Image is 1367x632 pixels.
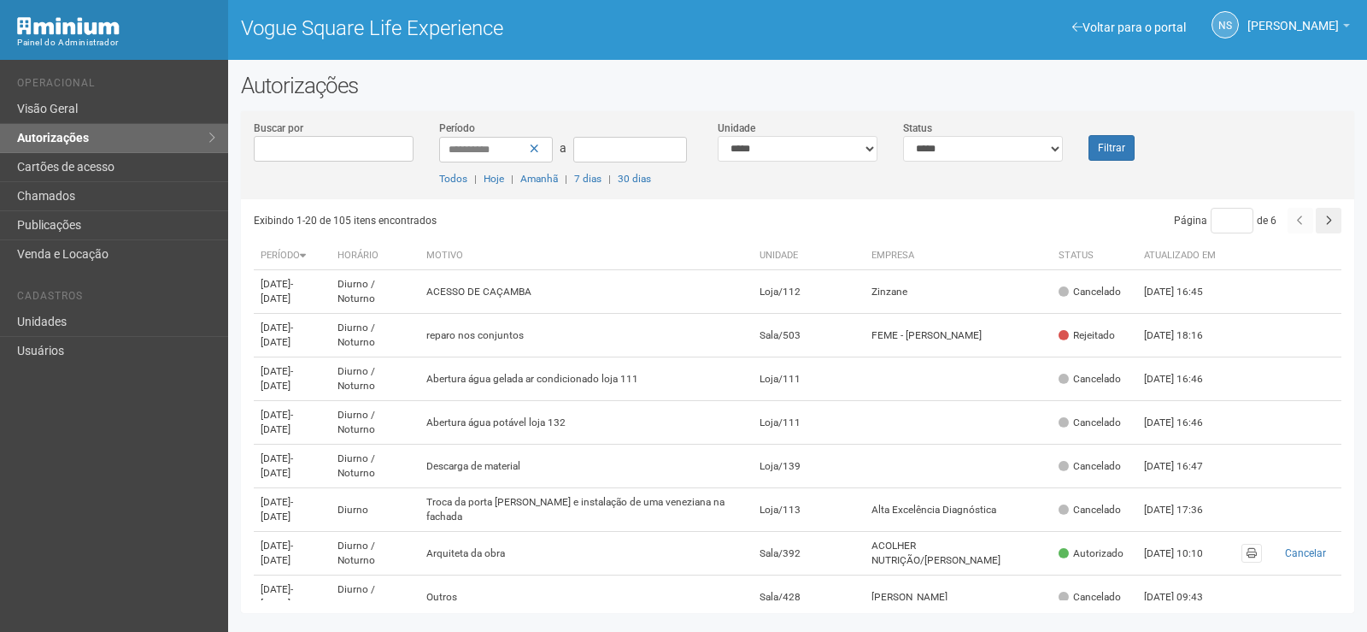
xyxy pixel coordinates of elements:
[1174,215,1276,227] span: Página de 6
[1137,576,1231,619] td: [DATE] 09:43
[1247,21,1350,35] a: [PERSON_NAME]
[419,357,753,401] td: Abertura água gelada ar condicionado loja 111
[254,121,303,136] label: Buscar por
[753,270,865,314] td: Loja/112
[331,488,419,532] td: Diurno
[254,208,801,233] div: Exibindo 1-20 de 105 itens encontrados
[261,452,293,479] span: - [DATE]
[331,357,419,401] td: Diurno / Noturno
[1059,503,1121,517] div: Cancelado
[254,401,331,445] td: [DATE]
[261,496,293,523] span: - [DATE]
[254,357,331,401] td: [DATE]
[753,357,865,401] td: Loja/111
[254,270,331,314] td: [DATE]
[419,445,753,488] td: Descarga de material
[865,270,1051,314] td: Zinzane
[331,576,419,619] td: Diurno / Noturno
[618,173,651,185] a: 30 dias
[753,401,865,445] td: Loja/111
[753,488,865,532] td: Loja/113
[254,532,331,576] td: [DATE]
[241,17,785,39] h1: Vogue Square Life Experience
[419,314,753,357] td: reparo nos conjuntos
[718,121,755,136] label: Unidade
[419,576,753,619] td: Outros
[1137,314,1231,357] td: [DATE] 18:16
[574,173,601,185] a: 7 dias
[331,270,419,314] td: Diurno / Noturno
[1137,445,1231,488] td: [DATE] 16:47
[753,576,865,619] td: Sala/428
[1059,546,1124,561] div: Autorizado
[1137,242,1231,270] th: Atualizado em
[331,401,419,445] td: Diurno / Noturno
[254,488,331,532] td: [DATE]
[439,173,467,185] a: Todos
[903,121,932,136] label: Status
[331,242,419,270] th: Horário
[1137,401,1231,445] td: [DATE] 16:46
[254,445,331,488] td: [DATE]
[241,73,1354,98] h2: Autorizações
[865,488,1051,532] td: Alta Excelência Diagnóstica
[865,576,1051,619] td: [PERSON_NAME]
[1137,488,1231,532] td: [DATE] 17:36
[1137,532,1231,576] td: [DATE] 10:10
[865,532,1051,576] td: ACOLHER NUTRIÇÃO/[PERSON_NAME]
[1276,544,1335,563] button: Cancelar
[1059,372,1121,387] div: Cancelado
[261,409,293,435] span: - [DATE]
[1052,242,1137,270] th: Status
[520,173,558,185] a: Amanhã
[419,401,753,445] td: Abertura água potável loja 132
[261,540,293,566] span: - [DATE]
[753,445,865,488] td: Loja/139
[608,173,611,185] span: |
[419,488,753,532] td: Troca da porta [PERSON_NAME] e instalação de uma veneziana na fachada
[261,365,293,392] span: - [DATE]
[419,270,753,314] td: ACESSO DE CAÇAMBA
[17,35,215,50] div: Painel do Administrador
[17,77,215,95] li: Operacional
[331,445,419,488] td: Diurno / Noturno
[1247,3,1339,32] span: Nicolle Silva
[474,173,477,185] span: |
[560,141,566,155] span: a
[17,290,215,308] li: Cadastros
[865,242,1051,270] th: Empresa
[331,314,419,357] td: Diurno / Noturno
[753,242,865,270] th: Unidade
[565,173,567,185] span: |
[1059,328,1115,343] div: Rejeitado
[1137,357,1231,401] td: [DATE] 16:46
[1212,11,1239,38] a: NS
[261,322,293,348] span: - [DATE]
[254,576,331,619] td: [DATE]
[1059,285,1121,299] div: Cancelado
[1137,270,1231,314] td: [DATE] 16:45
[1059,416,1121,430] div: Cancelado
[439,121,475,136] label: Período
[254,314,331,357] td: [DATE]
[1059,590,1121,605] div: Cancelado
[261,278,293,304] span: - [DATE]
[484,173,504,185] a: Hoje
[331,532,419,576] td: Diurno / Noturno
[753,314,865,357] td: Sala/503
[753,532,865,576] td: Sala/392
[511,173,513,185] span: |
[865,314,1051,357] td: FEME - [PERSON_NAME]
[1059,459,1121,474] div: Cancelado
[419,532,753,576] td: Arquiteta da obra
[419,242,753,270] th: Motivo
[261,583,293,610] span: - [DATE]
[1088,135,1135,161] button: Filtrar
[1072,21,1186,34] a: Voltar para o portal
[17,17,120,35] img: Minium
[254,242,331,270] th: Período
